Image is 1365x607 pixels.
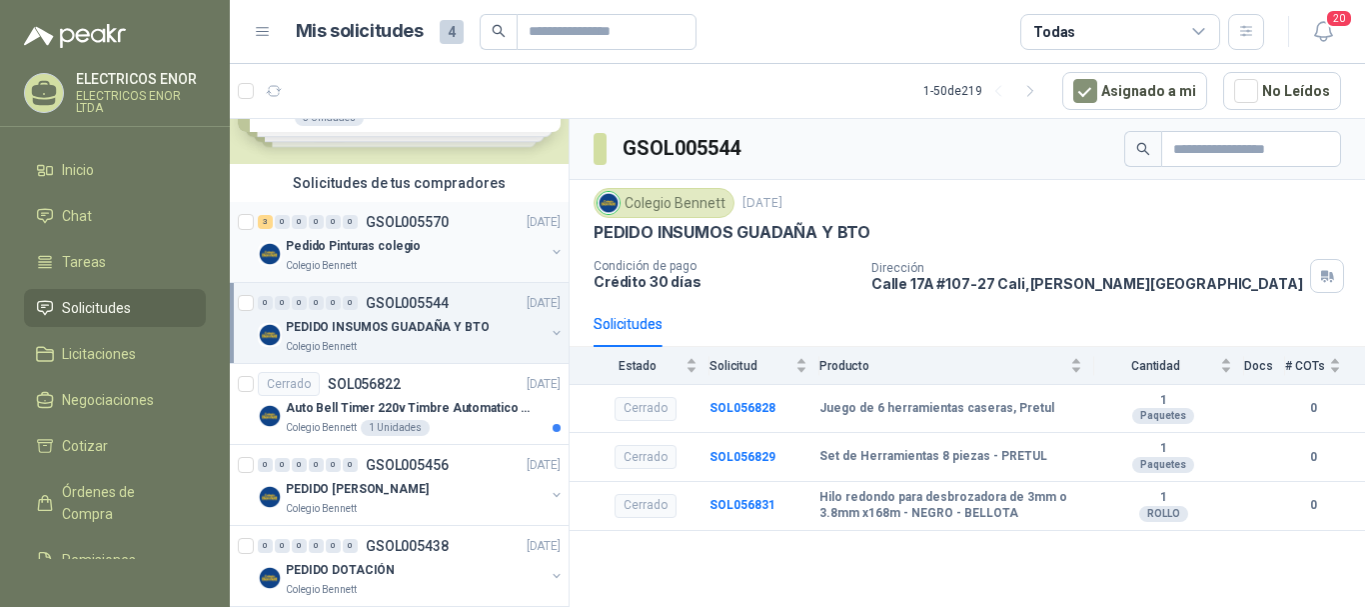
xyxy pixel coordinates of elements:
div: 0 [258,458,273,472]
p: Crédito 30 días [594,273,855,290]
span: Chat [62,205,92,227]
th: Producto [819,347,1094,384]
p: ELECTRICOS ENOR [76,72,206,86]
p: [DATE] [527,375,561,394]
div: 0 [258,296,273,310]
b: 0 [1285,448,1341,467]
p: PEDIDO INSUMOS GUADAÑA Y BTO [594,222,870,243]
p: Auto Bell Timer 220v Timbre Automatico Para Colegios, Indust [286,399,535,418]
div: 0 [309,215,324,229]
div: 0 [326,296,341,310]
a: 0 0 0 0 0 0 GSOL005456[DATE] Company LogoPEDIDO [PERSON_NAME]Colegio Bennett [258,453,565,517]
th: Estado [570,347,709,384]
a: Cotizar [24,427,206,465]
div: Cerrado [258,372,320,396]
p: [DATE] [527,537,561,556]
p: SOL056822 [328,377,401,391]
div: 0 [343,215,358,229]
p: [DATE] [742,194,782,213]
button: Asignado a mi [1062,72,1207,110]
div: 0 [292,539,307,553]
a: 0 0 0 0 0 0 GSOL005544[DATE] Company LogoPEDIDO INSUMOS GUADAÑA Y BTOColegio Bennett [258,291,565,355]
p: Colegio Bennett [286,258,357,274]
a: Chat [24,197,206,235]
a: Licitaciones [24,335,206,373]
span: Negociaciones [62,389,154,411]
div: 0 [326,539,341,553]
p: Pedido Pinturas colegio [286,237,421,256]
p: GSOL005456 [366,458,449,472]
span: search [1136,142,1150,156]
div: ROLLO [1139,506,1188,522]
div: 0 [343,539,358,553]
div: 0 [275,296,290,310]
div: 0 [292,296,307,310]
img: Company Logo [258,323,282,347]
img: Company Logo [598,192,620,214]
p: Colegio Bennett [286,339,357,355]
p: PEDIDO INSUMOS GUADAÑA Y BTO [286,318,490,337]
p: GSOL005544 [366,296,449,310]
button: 20 [1305,14,1341,50]
span: Tareas [62,251,106,273]
div: Colegio Bennett [594,188,734,218]
span: Solicitud [709,359,791,373]
p: Dirección [871,261,1303,275]
div: 0 [292,458,307,472]
div: 0 [326,215,341,229]
a: Remisiones [24,541,206,579]
div: 3 [258,215,273,229]
div: Solicitudes de tus compradores [230,164,569,202]
span: 20 [1325,9,1353,28]
a: SOL056831 [709,498,775,512]
div: 0 [258,539,273,553]
div: Paquetes [1132,408,1194,424]
p: [DATE] [527,213,561,232]
p: GSOL005570 [366,215,449,229]
div: 0 [343,458,358,472]
span: 4 [440,20,464,44]
p: [DATE] [527,294,561,313]
a: SOL056829 [709,450,775,464]
a: Solicitudes [24,289,206,327]
a: Órdenes de Compra [24,473,206,533]
span: Inicio [62,159,94,181]
div: 0 [275,539,290,553]
p: [DATE] [527,456,561,475]
img: Company Logo [258,566,282,590]
th: Cantidad [1094,347,1244,384]
p: Colegio Bennett [286,420,357,436]
span: Solicitudes [62,297,131,319]
b: 0 [1285,496,1341,515]
img: Logo peakr [24,24,126,48]
img: Company Logo [258,485,282,509]
b: Hilo redondo para desbrozadora de 3mm o 3.8mm x168m - NEGRO - BELLOTA [819,490,1082,521]
div: Paquetes [1132,457,1194,473]
span: Remisiones [62,549,136,571]
img: Company Logo [258,242,282,266]
div: 1 - 50 de 219 [923,75,1046,107]
span: Cantidad [1094,359,1216,373]
a: 3 0 0 0 0 0 GSOL005570[DATE] Company LogoPedido Pinturas colegioColegio Bennett [258,210,565,274]
div: Cerrado [615,397,677,421]
span: Órdenes de Compra [62,481,187,525]
img: Company Logo [258,404,282,428]
th: Docs [1244,347,1285,384]
div: 0 [275,215,290,229]
button: No Leídos [1223,72,1341,110]
h1: Mis solicitudes [296,17,424,46]
p: PEDIDO [PERSON_NAME] [286,480,429,499]
b: 1 [1094,490,1232,506]
a: Tareas [24,243,206,281]
div: 0 [275,458,290,472]
div: Cerrado [615,445,677,469]
b: 1 [1094,441,1232,457]
p: ELECTRICOS ENOR LTDA [76,90,206,114]
th: Solicitud [709,347,819,384]
a: 0 0 0 0 0 0 GSOL005438[DATE] Company LogoPEDIDO DOTACIÓNColegio Bennett [258,534,565,598]
a: Negociaciones [24,381,206,419]
b: SOL056828 [709,401,775,415]
span: Licitaciones [62,343,136,365]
